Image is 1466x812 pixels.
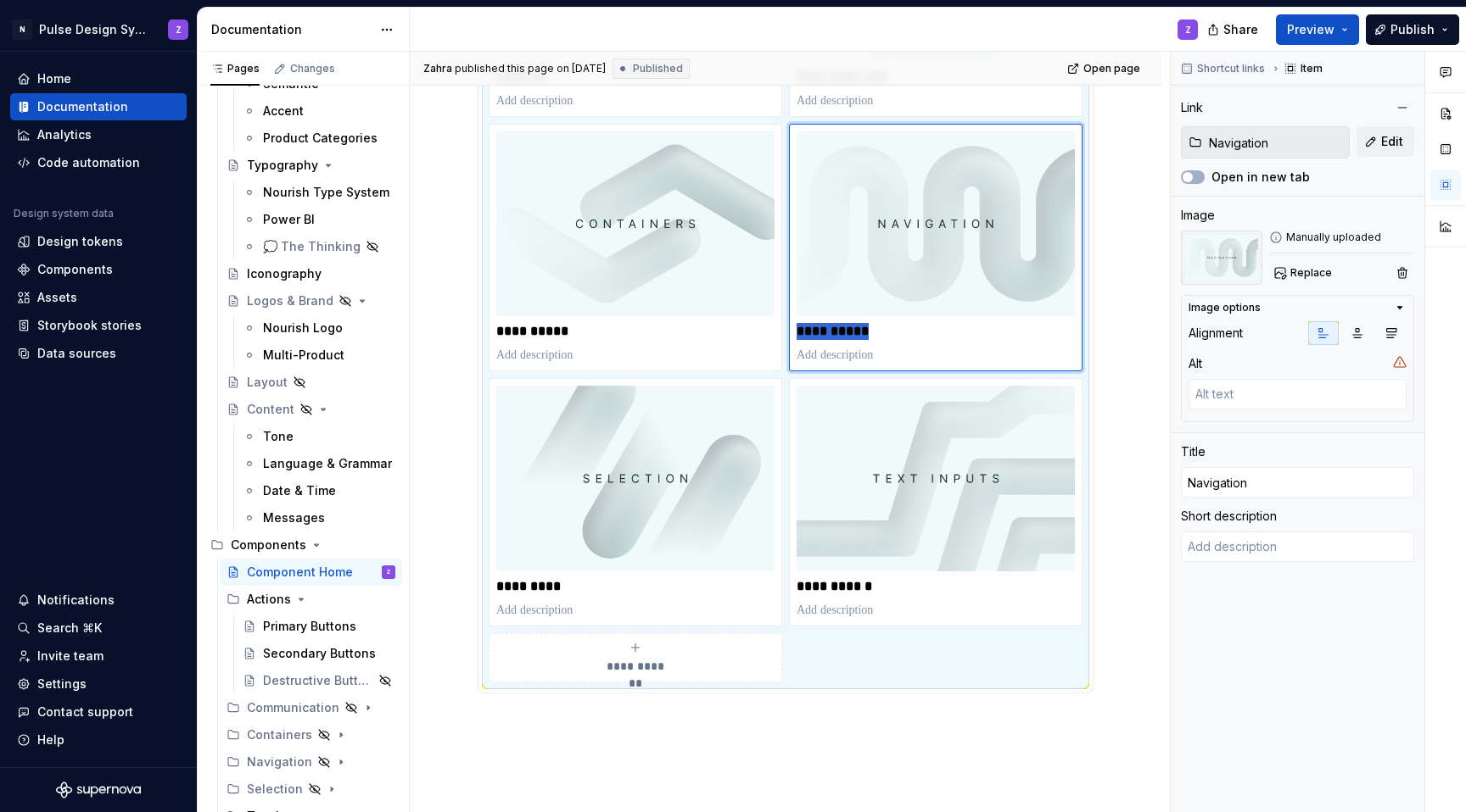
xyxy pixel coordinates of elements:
[220,287,402,314] a: Logos & Brand
[236,97,402,125] a: Accent
[37,317,142,334] div: Storybook stories
[210,62,260,75] div: Pages
[236,450,402,477] a: Language & Grammar
[263,428,294,445] div: Tone
[231,537,306,553] div: Components
[236,477,402,504] a: Date & Time
[263,509,325,526] div: Messages
[1357,126,1414,157] button: Edit
[236,125,402,152] a: Product Categories
[797,131,1075,317] img: 3c01cce9-ca93-4ac5-a3af-9e3b7fbf81b0.jpg
[220,396,402,423] a: Content
[236,613,402,640] a: Primary Buttons
[247,781,303,798] div: Selection
[10,312,187,339] a: Storybook stories
[247,754,312,770] div: Navigation
[263,320,343,336] div: Nourish Logo
[247,564,353,581] div: Component Home
[236,206,402,233] a: Power BI
[3,11,193,47] button: NPulse Design SystemZ
[211,21,372,38] div: Documentation
[236,179,402,206] a: Nourish Type System
[1290,266,1332,280] span: Replace
[10,587,187,614] button: Notifications
[56,781,141,798] svg: Supernova Logo
[10,284,187,311] a: Assets
[1287,21,1335,38] span: Preview
[1269,231,1414,244] div: Manually uploaded
[10,121,187,148] a: Analytics
[236,423,402,450] a: Tone
[1062,57,1148,81] a: Open page
[247,265,322,282] div: Iconography
[37,261,113,278] div: Components
[176,23,182,36] div: Z
[236,504,402,531] a: Messages
[10,149,187,176] a: Code automation
[220,748,402,776] div: Navigation
[1381,133,1403,150] span: Edit
[1185,23,1191,36] div: Z
[220,152,402,179] a: Typography
[263,184,389,201] div: Nourish Type System
[10,698,187,726] button: Contact support
[37,98,128,115] div: Documentation
[1181,508,1277,525] div: Short description
[263,672,373,689] div: Destructive Buttons
[1176,57,1273,81] button: Shortcut links
[263,130,378,147] div: Product Categories
[236,233,402,260] a: 💭 The Thinking
[1276,14,1359,45] button: Preview
[1269,261,1340,285] button: Replace
[220,694,402,721] div: Communication
[1197,62,1265,75] span: Shortcut links
[247,292,333,309] div: Logos & Brand
[37,704,133,720] div: Contact support
[236,640,402,667] a: Secondary Buttons
[1181,467,1414,498] input: Add title
[37,345,116,362] div: Data sources
[12,19,32,40] div: N
[37,676,87,692] div: Settings
[263,645,376,662] div: Secondary Buttons
[14,207,114,220] div: Design system data
[236,314,402,342] a: Nourish Logo
[10,670,187,698] a: Settings
[455,62,606,75] div: published this page on [DATE]
[37,70,71,87] div: Home
[220,586,402,613] div: Actions
[37,126,92,143] div: Analytics
[10,93,187,120] a: Documentation
[1083,62,1140,75] span: Open page
[247,591,291,608] div: Actions
[423,62,452,75] span: Zahra
[220,369,402,396] a: Layout
[263,618,356,635] div: Primary Buttons
[1211,169,1310,186] label: Open in new tab
[1181,99,1203,116] div: Link
[247,726,312,743] div: Containers
[1366,14,1459,45] button: Publish
[247,157,318,174] div: Typography
[263,211,315,228] div: Power BI
[1189,325,1243,342] div: Alignment
[37,154,140,171] div: Code automation
[1181,207,1215,224] div: Image
[633,62,683,75] span: Published
[263,347,344,364] div: Multi-Product
[10,65,187,92] a: Home
[1181,231,1262,285] img: 3c01cce9-ca93-4ac5-a3af-9e3b7fbf81b0.jpg
[496,386,775,571] img: f3fc87e2-c65a-4e01-8b9b-6e2311c4e455.jpg
[37,620,102,637] div: Search ⌘K
[10,228,187,255] a: Design tokens
[10,615,187,642] button: Search ⌘K
[247,374,288,391] div: Layout
[247,699,339,716] div: Communication
[263,103,304,120] div: Accent
[236,667,402,694] a: Destructive Buttons
[220,776,402,803] div: Selection
[1189,301,1407,314] button: Image options
[10,642,187,670] a: Invite team
[37,592,115,609] div: Notifications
